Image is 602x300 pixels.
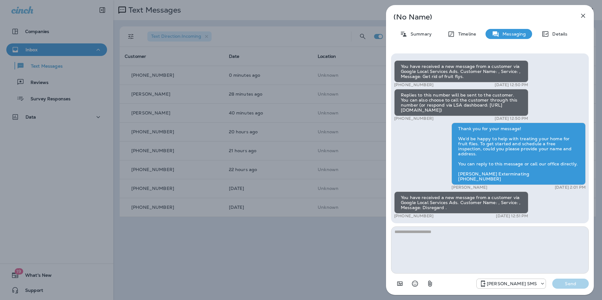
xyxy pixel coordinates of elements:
p: [PERSON_NAME] SMS [487,281,537,286]
div: +1 (757) 760-3335 [477,280,546,287]
p: Details [549,31,567,36]
p: Timeline [455,31,476,36]
div: Thank you for your message! We’d be happy to help with treating your home for fruit flies. To get... [451,123,586,185]
div: Replies to this number will be sent to the customer. You can also choose to call the customer thr... [394,89,528,116]
p: [PHONE_NUMBER] [394,82,434,87]
p: [PHONE_NUMBER] [394,116,434,121]
p: (No Name) [394,14,565,19]
p: [DATE] 12:51 PM [496,214,528,219]
p: Messaging [499,31,526,36]
p: Summary [407,31,432,36]
div: You have received a new message from a customer via Google Local Services Ads. Customer Name: , S... [394,192,528,214]
button: Select an emoji [409,277,421,290]
p: [DATE] 12:50 PM [495,116,528,121]
p: [PHONE_NUMBER] [394,214,434,219]
button: Add in a premade template [394,277,406,290]
div: You have received a new message from a customer via Google Local Services Ads. Customer Name: , S... [394,60,528,82]
p: [PERSON_NAME] [451,185,487,190]
p: [DATE] 12:50 PM [495,82,528,87]
p: [DATE] 2:01 PM [555,185,586,190]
